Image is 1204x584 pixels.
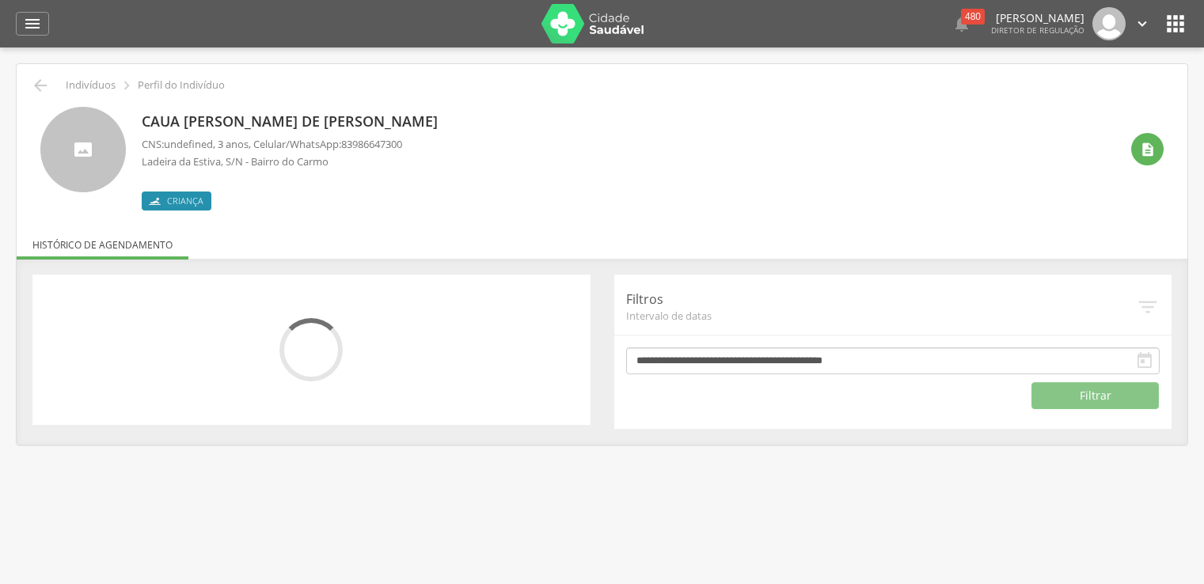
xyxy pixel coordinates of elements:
[142,137,402,152] p: CNS: , 3 anos, Celular/WhatsApp:
[626,309,1137,323] span: Intervalo de datas
[23,14,42,33] i: 
[952,7,971,40] a:  480
[1140,142,1156,157] i: 
[31,76,50,95] i: Voltar
[138,79,225,92] p: Perfil do Indivíduo
[142,112,446,132] p: Caua [PERSON_NAME] de [PERSON_NAME]
[16,12,49,36] a: 
[991,13,1084,24] p: [PERSON_NAME]
[1135,351,1154,370] i: 
[952,14,971,33] i: 
[1134,15,1151,32] i: 
[626,290,1137,309] p: Filtros
[991,25,1084,36] span: Diretor de regulação
[961,9,985,25] div: 480
[1134,7,1151,40] a: 
[164,137,213,151] span: undefined
[341,137,402,151] span: 83986647300
[1136,295,1160,319] i: 
[1163,11,1188,36] i: 
[1131,133,1164,165] div: Ver histórico de cadastramento
[1031,382,1159,409] button: Filtrar
[142,154,402,169] p: Ladeira da Estiva, S/N - Bairro do Carmo
[118,77,135,94] i: 
[167,195,203,207] span: Criança
[66,79,116,92] p: Indivíduos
